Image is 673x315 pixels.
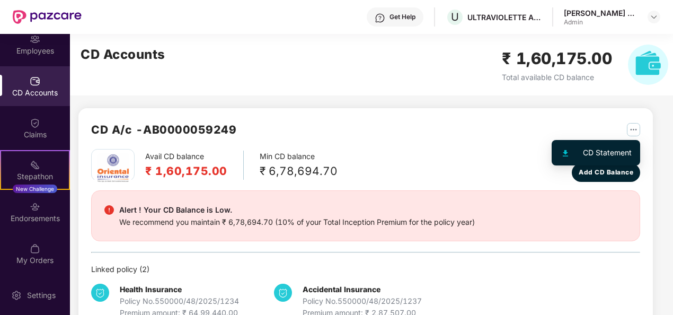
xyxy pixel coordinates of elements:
[303,285,380,294] b: Accidental Insurance
[564,18,638,27] div: Admin
[375,13,385,23] img: svg+xml;base64,PHN2ZyBpZD0iSGVscC0zMngzMiIgeG1sbnM9Imh0dHA6Ly93d3cudzMub3JnLzIwMDAvc3ZnIiB3aWR0aD...
[1,171,69,182] div: Stepathon
[30,160,40,170] img: svg+xml;base64,PHN2ZyB4bWxucz0iaHR0cDovL3d3dy53My5vcmcvMjAwMC9zdmciIHdpZHRoPSIyMSIgaGVpZ2h0PSIyMC...
[81,45,165,65] h2: CD Accounts
[260,151,338,180] div: Min CD balance
[30,202,40,212] img: svg+xml;base64,PHN2ZyBpZD0iRW5kb3JzZW1lbnRzIiB4bWxucz0iaHR0cDovL3d3dy53My5vcmcvMjAwMC9zdmciIHdpZH...
[145,162,227,180] h2: ₹ 1,60,175.00
[119,216,475,228] div: We recommend you maintain ₹ 6,78,694.70 (10% of your Total Inception Premium for the policy year)
[572,163,641,182] button: Add CD Balance
[579,168,633,178] span: Add CD Balance
[91,264,640,275] div: Linked policy ( 2 )
[11,290,22,301] img: svg+xml;base64,PHN2ZyBpZD0iU2V0dGluZy0yMHgyMCIgeG1sbnM9Imh0dHA6Ly93d3cudzMub3JnLzIwMDAvc3ZnIiB3aW...
[389,13,415,21] div: Get Help
[502,73,594,82] span: Total available CD balance
[30,118,40,128] img: svg+xml;base64,PHN2ZyBpZD0iQ2xhaW0iIHhtbG5zPSJodHRwOi8vd3d3LnczLm9yZy8yMDAwL3N2ZyIgd2lkdGg9IjIwIi...
[30,34,40,45] img: svg+xml;base64,PHN2ZyBpZD0iRW1wbG95ZWVzIiB4bWxucz0iaHR0cDovL3d3dy53My5vcmcvMjAwMC9zdmciIHdpZHRoPS...
[24,290,59,301] div: Settings
[30,243,40,254] img: svg+xml;base64,PHN2ZyBpZD0iTXlfT3JkZXJzIiBkYXRhLW5hbWU9Ik15IE9yZGVycyIgeG1sbnM9Imh0dHA6Ly93d3cudz...
[274,284,292,302] img: svg+xml;base64,PHN2ZyB4bWxucz0iaHR0cDovL3d3dy53My5vcmcvMjAwMC9zdmciIHdpZHRoPSIzNCIgaGVpZ2h0PSIzNC...
[502,46,613,71] h2: ₹ 1,60,175.00
[650,13,658,21] img: svg+xml;base64,PHN2ZyBpZD0iRHJvcGRvd24tMzJ4MzIiIHhtbG5zPSJodHRwOi8vd3d3LnczLm9yZy8yMDAwL3N2ZyIgd2...
[627,123,640,136] img: svg+xml;base64,PHN2ZyB4bWxucz0iaHR0cDovL3d3dy53My5vcmcvMjAwMC9zdmciIHdpZHRoPSIyNSIgaGVpZ2h0PSIyNS...
[30,76,40,86] img: svg+xml;base64,PHN2ZyBpZD0iQ0RfQWNjb3VudHMiIGRhdGEtbmFtZT0iQ0QgQWNjb3VudHMiIHhtbG5zPSJodHRwOi8vd3...
[563,150,568,156] img: svg+xml;base64,PHN2ZyB4bWxucz0iaHR0cDovL3d3dy53My5vcmcvMjAwMC9zdmciIHhtbG5zOnhsaW5rPSJodHRwOi8vd3...
[628,45,668,85] img: svg+xml;base64,PHN2ZyB4bWxucz0iaHR0cDovL3d3dy53My5vcmcvMjAwMC9zdmciIHhtbG5zOnhsaW5rPSJodHRwOi8vd3...
[94,150,131,187] img: oi.png
[91,284,109,302] img: svg+xml;base64,PHN2ZyB4bWxucz0iaHR0cDovL3d3dy53My5vcmcvMjAwMC9zdmciIHdpZHRoPSIzNCIgaGVpZ2h0PSIzNC...
[451,11,459,23] span: U
[120,285,182,294] b: Health Insurance
[303,295,422,307] div: Policy No. 550000/48/2025/1237
[104,205,114,215] img: svg+xml;base64,PHN2ZyBpZD0iRGFuZ2VyX2FsZXJ0IiBkYXRhLW5hbWU9IkRhbmdlciBhbGVydCIgeG1sbnM9Imh0dHA6Ly...
[583,147,632,159] div: CD Statement
[91,121,236,138] h2: CD A/c - AB0000059249
[564,8,638,18] div: [PERSON_NAME] E A
[145,151,244,180] div: Avail CD balance
[13,185,57,193] div: New Challenge
[120,295,239,307] div: Policy No. 550000/48/2025/1234
[467,12,542,22] div: ULTRAVIOLETTE AUTOMOTIVE PRIVATE LIMITED
[119,204,475,216] div: Alert ! Your CD Balance is Low.
[13,10,82,24] img: New Pazcare Logo
[260,162,338,180] div: ₹ 6,78,694.70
